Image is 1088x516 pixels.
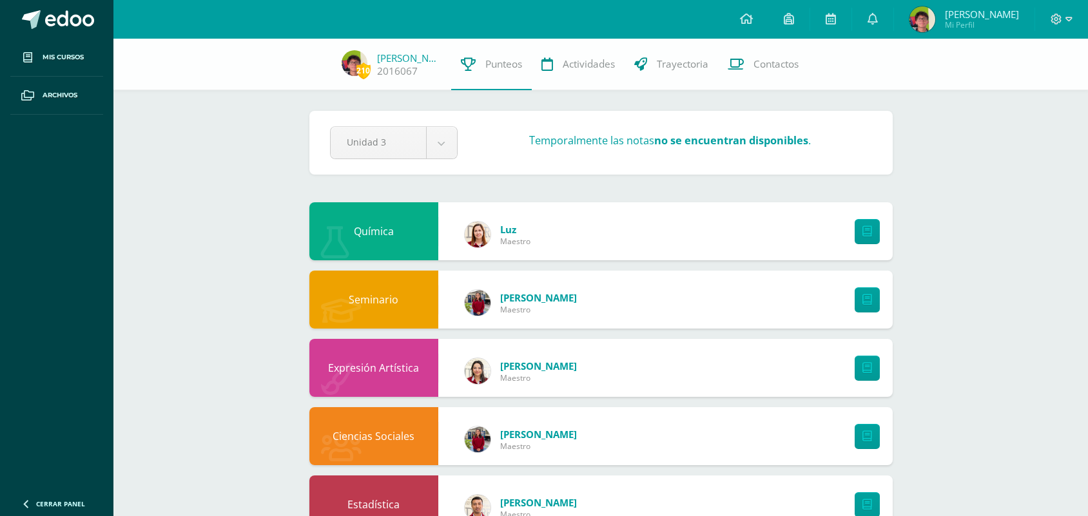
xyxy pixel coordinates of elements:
[500,428,577,441] a: [PERSON_NAME]
[485,57,522,71] span: Punteos
[718,39,808,90] a: Contactos
[532,39,625,90] a: Actividades
[945,19,1019,30] span: Mi Perfil
[309,407,438,465] div: Ciencias Sociales
[43,90,77,100] span: Archivos
[10,39,103,77] a: Mis cursos
[945,8,1019,21] span: [PERSON_NAME]
[529,133,811,148] h3: Temporalmente las notas .
[43,52,84,62] span: Mis cursos
[347,127,410,157] span: Unidad 3
[377,64,418,78] a: 2016067
[465,358,491,384] img: 08cdfe488ee6e762f49c3a355c2599e7.png
[500,223,530,236] a: Luz
[451,39,532,90] a: Punteos
[309,202,438,260] div: Química
[356,62,371,79] span: 210
[563,57,615,71] span: Actividades
[500,304,577,315] span: Maestro
[500,372,577,383] span: Maestro
[500,236,530,247] span: Maestro
[500,441,577,452] span: Maestro
[625,39,718,90] a: Trayectoria
[657,57,708,71] span: Trayectoria
[654,133,808,148] strong: no se encuentran disponibles
[465,290,491,316] img: e1f0730b59be0d440f55fb027c9eff26.png
[753,57,799,71] span: Contactos
[342,50,367,76] img: 92ea0d8c7df05cfc06e3fb8b759d2e58.png
[500,291,577,304] a: [PERSON_NAME]
[465,222,491,247] img: 817ebf3715493adada70f01008bc6ef0.png
[500,359,577,372] a: [PERSON_NAME]
[909,6,935,32] img: 92ea0d8c7df05cfc06e3fb8b759d2e58.png
[331,127,457,158] a: Unidad 3
[10,77,103,115] a: Archivos
[36,499,85,508] span: Cerrar panel
[465,426,491,452] img: e1f0730b59be0d440f55fb027c9eff26.png
[309,339,438,397] div: Expresión Artística
[500,496,577,509] a: [PERSON_NAME]
[309,271,438,329] div: Seminario
[377,52,442,64] a: [PERSON_NAME]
